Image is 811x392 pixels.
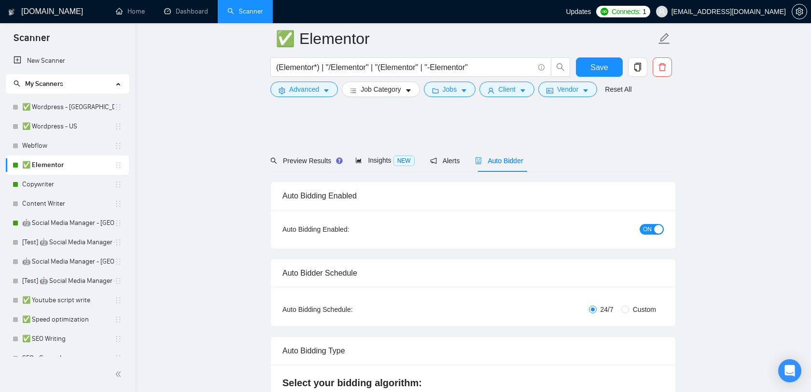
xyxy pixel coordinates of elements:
button: Save [576,57,623,77]
li: [Test] 🤖 Social Media Manager - America [6,271,129,291]
span: caret-down [405,87,412,94]
a: Copywriter [22,175,114,194]
span: NEW [393,155,415,166]
li: New Scanner [6,51,129,70]
div: Open Intercom Messenger [778,359,801,382]
button: userClientcaret-down [479,82,534,97]
h4: Select your bidding algorithm: [282,376,664,390]
span: holder [114,354,122,362]
input: Search Freelance Jobs... [276,61,534,73]
div: Auto Bidding Enabled: [282,224,409,235]
span: area-chart [355,157,362,164]
button: delete [653,57,672,77]
img: logo [8,4,15,20]
button: barsJob Categorycaret-down [342,82,419,97]
span: delete [653,63,671,71]
span: notification [430,157,437,164]
span: Insights [355,156,414,164]
a: Content Writer [22,194,114,213]
span: Vendor [557,84,578,95]
a: ✅ Wordpress - [GEOGRAPHIC_DATA] [22,98,114,117]
span: Preview Results [270,157,340,165]
li: ✅ Wordpress - Europe [6,98,129,117]
span: setting [792,8,807,15]
a: [Test] 🤖 Social Media Manager - [GEOGRAPHIC_DATA] [22,271,114,291]
span: caret-down [461,87,467,94]
a: ✅ Wordpress - US [22,117,114,136]
span: Auto Bidder [475,157,523,165]
span: holder [114,277,122,285]
button: folderJobscaret-down [424,82,476,97]
span: double-left [115,369,125,379]
a: ✅ Elementor [22,155,114,175]
a: SEO - General [22,349,114,368]
span: My Scanners [25,80,63,88]
a: Webflow [22,136,114,155]
span: 24/7 [597,304,617,315]
button: copy [628,57,647,77]
span: Alerts [430,157,460,165]
span: ON [643,224,652,235]
span: search [551,63,570,71]
span: Client [498,84,516,95]
span: Advanced [289,84,319,95]
span: holder [114,238,122,246]
span: Scanner [6,31,57,51]
li: ✅ Wordpress - US [6,117,129,136]
span: holder [114,123,122,130]
a: [Test] 🤖 Social Media Manager - [GEOGRAPHIC_DATA] [22,233,114,252]
li: ✅ Youtube script write [6,291,129,310]
li: ✅ Speed optimization [6,310,129,329]
span: idcard [546,87,553,94]
div: Auto Bidding Type [282,337,664,364]
li: SEO - General [6,349,129,368]
button: setting [792,4,807,19]
span: robot [475,157,482,164]
span: caret-down [582,87,589,94]
span: Jobs [443,84,457,95]
a: dashboardDashboard [164,7,208,15]
span: edit [658,32,671,45]
a: ✅ Youtube script write [22,291,114,310]
span: caret-down [323,87,330,94]
span: Custom [629,304,660,315]
a: ✅ SEO Writing [22,329,114,349]
div: Tooltip anchor [335,156,344,165]
span: holder [114,181,122,188]
span: Job Category [361,84,401,95]
a: 🤖 Social Media Manager - [GEOGRAPHIC_DATA] [22,252,114,271]
img: upwork-logo.png [601,8,608,15]
div: Auto Bidding Enabled [282,182,664,210]
li: 🤖 Social Media Manager - America [6,252,129,271]
span: holder [114,142,122,150]
span: holder [114,258,122,266]
span: holder [114,335,122,343]
li: 🤖 Social Media Manager - Europe [6,213,129,233]
span: holder [114,316,122,323]
span: info-circle [538,64,545,70]
div: Auto Bidding Schedule: [282,304,409,315]
span: setting [279,87,285,94]
li: Webflow [6,136,129,155]
a: homeHome [116,7,145,15]
div: Auto Bidder Schedule [282,259,664,287]
input: Scanner name... [276,27,656,51]
span: holder [114,200,122,208]
span: search [270,157,277,164]
a: 🤖 Social Media Manager - [GEOGRAPHIC_DATA] [22,213,114,233]
button: search [551,57,570,77]
li: ✅ Elementor [6,155,129,175]
li: [Test] 🤖 Social Media Manager - Europe [6,233,129,252]
span: copy [629,63,647,71]
a: Reset All [605,84,631,95]
li: Content Writer [6,194,129,213]
li: Copywriter [6,175,129,194]
span: holder [114,161,122,169]
span: holder [114,219,122,227]
a: New Scanner [14,51,121,70]
li: ✅ SEO Writing [6,329,129,349]
span: user [488,87,494,94]
button: idcardVendorcaret-down [538,82,597,97]
span: caret-down [519,87,526,94]
button: settingAdvancedcaret-down [270,82,338,97]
